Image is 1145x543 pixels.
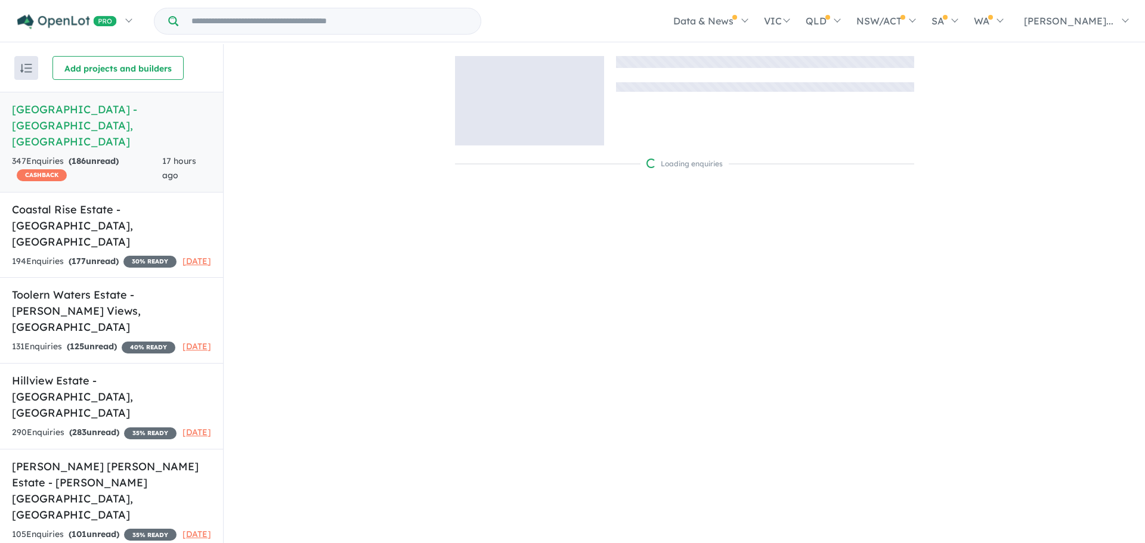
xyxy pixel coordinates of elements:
h5: Hillview Estate - [GEOGRAPHIC_DATA] , [GEOGRAPHIC_DATA] [12,373,211,421]
span: [PERSON_NAME]... [1024,15,1113,27]
span: 186 [72,156,86,166]
strong: ( unread) [69,427,119,437]
button: Add projects and builders [52,56,184,80]
span: 30 % READY [123,256,177,268]
strong: ( unread) [69,256,119,266]
div: 290 Enquir ies [12,426,177,440]
span: 283 [72,427,86,437]
span: 40 % READY [122,342,175,353]
div: 105 Enquir ies [12,528,177,542]
span: 125 [70,341,84,352]
h5: [GEOGRAPHIC_DATA] - [GEOGRAPHIC_DATA] , [GEOGRAPHIC_DATA] [12,101,211,150]
span: 35 % READY [124,427,177,439]
span: 101 [72,529,86,539]
div: 194 Enquir ies [12,255,177,269]
span: [DATE] [182,256,211,266]
span: 177 [72,256,86,266]
strong: ( unread) [69,156,119,166]
input: Try estate name, suburb, builder or developer [181,8,478,34]
strong: ( unread) [67,341,117,352]
div: Loading enquiries [646,158,723,170]
img: sort.svg [20,64,32,73]
div: 131 Enquir ies [12,340,175,354]
div: 347 Enquir ies [12,154,162,183]
h5: [PERSON_NAME] [PERSON_NAME] Estate - [PERSON_NAME][GEOGRAPHIC_DATA] , [GEOGRAPHIC_DATA] [12,458,211,523]
h5: Toolern Waters Estate - [PERSON_NAME] Views , [GEOGRAPHIC_DATA] [12,287,211,335]
span: [DATE] [182,341,211,352]
strong: ( unread) [69,529,119,539]
span: [DATE] [182,427,211,437]
img: Openlot PRO Logo White [17,14,117,29]
h5: Coastal Rise Estate - [GEOGRAPHIC_DATA] , [GEOGRAPHIC_DATA] [12,201,211,250]
span: [DATE] [182,529,211,539]
span: CASHBACK [17,169,67,181]
span: 35 % READY [124,529,177,541]
span: 17 hours ago [162,156,196,181]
